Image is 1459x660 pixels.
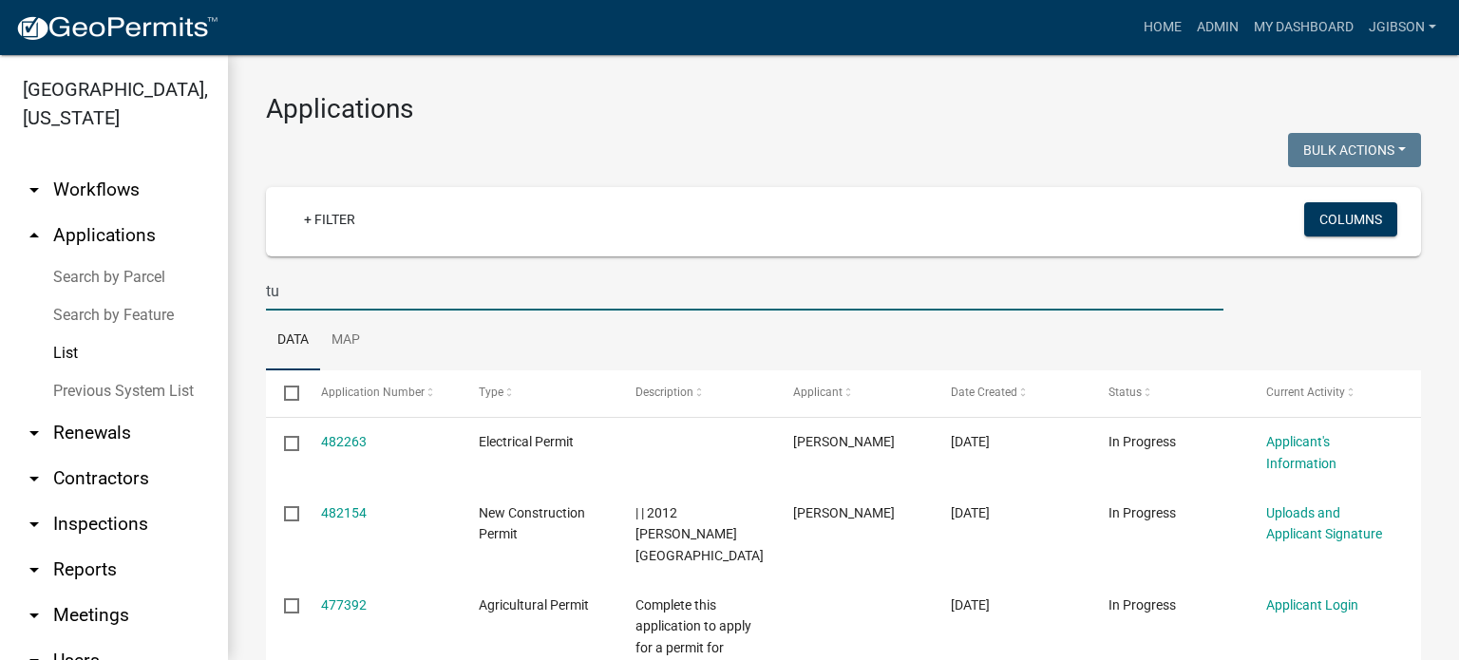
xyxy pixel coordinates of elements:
span: Agricultural Permit [479,597,589,613]
span: Type [479,386,503,399]
i: arrow_drop_up [23,224,46,247]
input: Search for applications [266,272,1223,311]
i: arrow_drop_down [23,604,46,627]
datatable-header-cell: Description [617,370,775,416]
span: 09/22/2025 [951,505,990,520]
span: In Progress [1108,597,1176,613]
a: Applicant's Information [1266,434,1336,471]
a: 477392 [321,597,367,613]
a: Map [320,311,371,371]
a: + Filter [289,202,370,236]
span: In Progress [1108,434,1176,449]
a: 482263 [321,434,367,449]
i: arrow_drop_down [23,179,46,201]
a: Applicant Login [1266,597,1358,613]
i: arrow_drop_down [23,558,46,581]
span: 09/22/2025 [951,434,990,449]
span: Arthur J Culpepper [793,505,895,520]
span: Current Activity [1266,386,1345,399]
a: jgibson [1361,9,1444,46]
datatable-header-cell: Current Activity [1248,370,1406,416]
i: arrow_drop_down [23,422,46,444]
span: Electrical Permit [479,434,574,449]
span: Application Number [321,386,425,399]
i: arrow_drop_down [23,513,46,536]
datatable-header-cell: Date Created [933,370,1090,416]
span: Applicant [793,386,843,399]
datatable-header-cell: Application Number [302,370,460,416]
span: New Construction Permit [479,505,585,542]
span: Description [635,386,693,399]
a: 482154 [321,505,367,520]
h3: Applications [266,93,1421,125]
i: arrow_drop_down [23,467,46,490]
datatable-header-cell: Applicant [775,370,933,416]
datatable-header-cell: Select [266,370,302,416]
a: Uploads and Applicant Signature [1266,505,1382,542]
button: Columns [1304,202,1397,236]
a: Data [266,311,320,371]
datatable-header-cell: Type [460,370,617,416]
span: Status [1108,386,1142,399]
a: My Dashboard [1246,9,1361,46]
span: Julia Mathis [793,434,895,449]
span: 09/11/2025 [951,597,990,613]
span: In Progress [1108,505,1176,520]
span: | | 2012 Spivey Village Dr [635,505,764,564]
span: Date Created [951,386,1017,399]
button: Bulk Actions [1288,133,1421,167]
a: Home [1136,9,1189,46]
datatable-header-cell: Status [1090,370,1248,416]
a: Admin [1189,9,1246,46]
